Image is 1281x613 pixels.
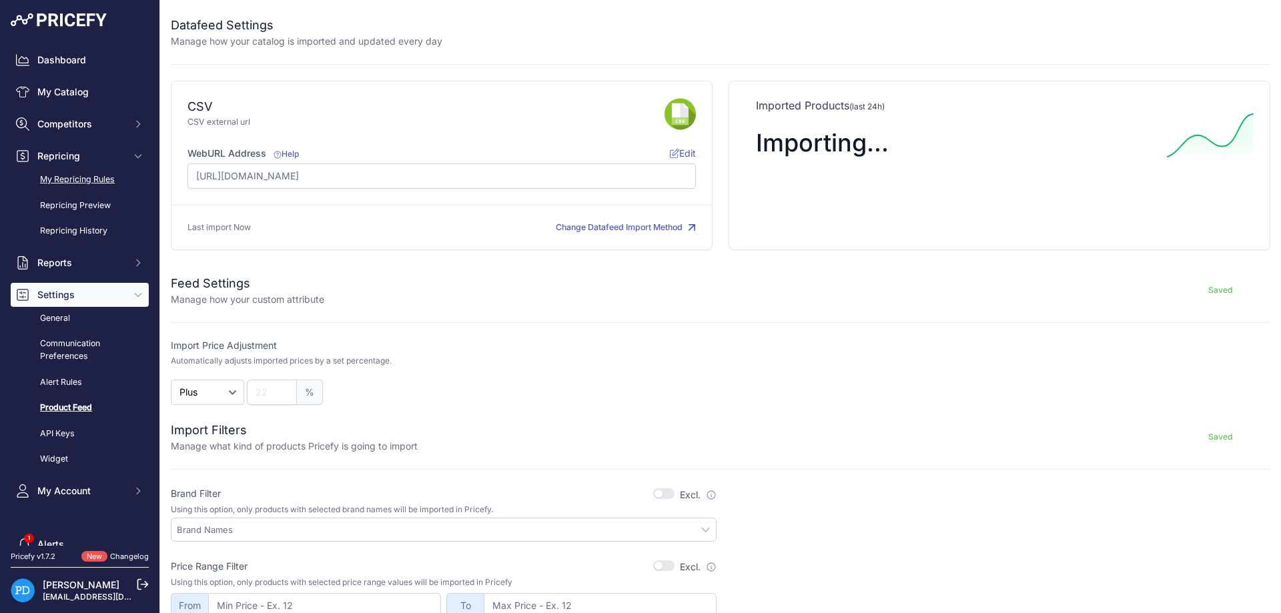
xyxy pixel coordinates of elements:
[11,194,149,217] a: Repricing Preview
[171,16,442,35] h2: Datafeed Settings
[171,487,221,500] label: Brand Filter
[171,356,392,366] p: Automatically adjusts imported prices by a set percentage.
[11,283,149,307] button: Settings
[11,112,149,136] button: Competitors
[187,163,696,189] input: https://www.site.com/products_feed.csv
[171,35,442,48] p: Manage how your catalog is imported and updated every day
[81,551,107,562] span: New
[171,504,717,515] p: Using this option, only products with selected brand names will be imported in Pricefy.
[680,488,717,502] label: Excl.
[11,80,149,104] a: My Catalog
[171,293,324,306] p: Manage how your custom attribute
[756,128,889,157] span: Importing...
[43,592,182,602] a: [EMAIL_ADDRESS][DOMAIN_NAME]
[272,149,299,159] a: Help
[37,117,125,131] span: Competitors
[670,147,696,159] span: Edit
[11,144,149,168] button: Repricing
[11,448,149,471] a: Widget
[11,307,149,330] a: General
[43,579,119,590] a: [PERSON_NAME]
[849,101,885,111] span: (last 24h)
[11,422,149,446] a: API Keys
[11,251,149,275] button: Reports
[187,147,299,160] label: WebURL Address
[11,48,149,607] nav: Sidebar
[556,221,696,234] button: Change Datafeed Import Method
[11,532,149,556] a: Alerts
[11,551,55,562] div: Pricefy v1.7.2
[11,396,149,420] a: Product Feed
[11,332,149,368] a: Communication Preferences
[680,560,717,574] label: Excl.
[187,116,665,129] p: CSV external url
[11,48,149,72] a: Dashboard
[37,484,125,498] span: My Account
[1170,426,1270,448] button: Saved
[171,440,418,453] p: Manage what kind of products Pricefy is going to import
[37,149,125,163] span: Repricing
[247,380,297,405] input: 22
[37,256,125,269] span: Reports
[171,421,418,440] h2: Import Filters
[37,288,125,301] span: Settings
[171,274,324,293] h2: Feed Settings
[171,577,717,588] p: Using this option, only products with selected price range values will be imported in Pricefy
[11,479,149,503] button: My Account
[11,168,149,191] a: My Repricing Rules
[1170,279,1270,301] button: Saved
[171,560,248,573] label: Price Range Filter
[187,97,212,116] div: CSV
[110,552,149,561] a: Changelog
[756,97,1243,113] p: Imported Products
[177,524,716,536] input: Brand Names
[297,380,323,405] span: %
[11,219,149,243] a: Repricing History
[171,339,717,352] label: Import Price Adjustment
[187,221,251,234] p: Last import Now
[11,13,107,27] img: Pricefy Logo
[11,371,149,394] a: Alert Rules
